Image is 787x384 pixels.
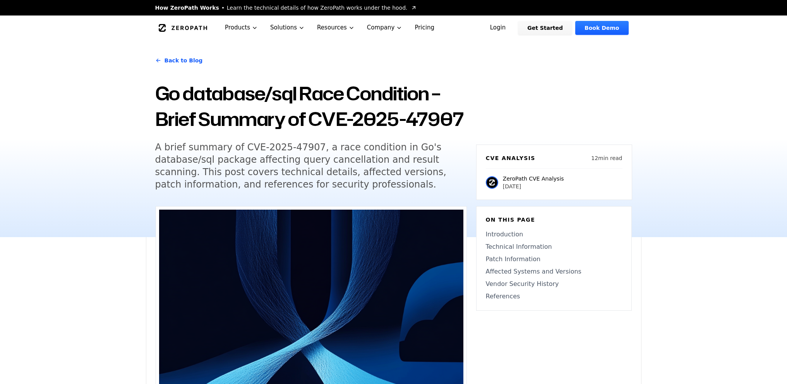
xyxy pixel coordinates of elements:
[503,183,564,190] p: [DATE]
[518,21,572,35] a: Get Started
[486,176,498,189] img: ZeroPath CVE Analysis
[486,154,535,162] h6: CVE Analysis
[486,216,622,224] h6: On this page
[264,15,311,40] button: Solutions
[408,15,441,40] a: Pricing
[227,4,408,12] span: Learn the technical details of how ZeroPath works under the hood.
[486,255,622,264] a: Patch Information
[486,230,622,239] a: Introduction
[503,175,564,183] p: ZeroPath CVE Analysis
[486,279,622,289] a: Vendor Security History
[361,15,409,40] button: Company
[155,4,417,12] a: How ZeroPath WorksLearn the technical details of how ZeroPath works under the hood.
[155,50,203,71] a: Back to Blog
[486,267,622,276] a: Affected Systems and Versions
[591,154,622,162] p: 12 min read
[219,15,264,40] button: Products
[155,81,467,132] h1: Go database/sql Race Condition – Brief Summary of CVE-2025-47907
[146,15,641,40] nav: Global
[575,21,628,35] a: Book Demo
[486,242,622,251] a: Technical Information
[486,292,622,301] a: References
[311,15,361,40] button: Resources
[155,141,453,191] h5: A brief summary of CVE-2025-47907, a race condition in Go's database/sql package affecting query ...
[481,21,515,35] a: Login
[155,4,219,12] span: How ZeroPath Works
